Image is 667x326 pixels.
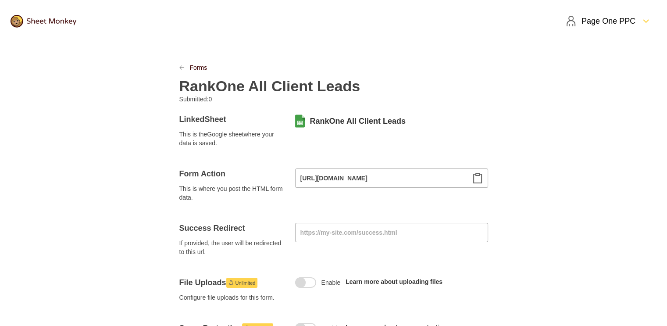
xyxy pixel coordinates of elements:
span: This is the Google sheet where your data is saved. [179,130,285,147]
svg: FormDown [641,16,651,26]
svg: LinkPrevious [179,65,185,70]
div: Page One PPC [566,16,635,26]
svg: User [566,16,576,26]
span: Unlimited [235,278,256,288]
a: RankOne All Client Leads [310,116,406,126]
span: Configure file uploads for this form. [179,293,285,302]
h2: RankOne All Client Leads [179,77,360,95]
p: Submitted: 0 [179,95,327,104]
a: Learn more about uploading files [346,278,442,285]
button: Open Menu [560,11,656,32]
span: Enable [321,278,341,287]
span: This is where you post the HTML form data. [179,184,285,202]
svg: Clipboard [472,173,483,183]
a: Forms [190,63,207,72]
h4: Success Redirect [179,223,285,233]
h4: File Uploads [179,277,285,288]
h4: Form Action [179,168,285,179]
input: https://my-site.com/success.html [295,223,488,242]
svg: Launch [228,280,234,285]
h4: Linked Sheet [179,114,285,125]
img: logo@2x.png [11,15,76,28]
span: If provided, the user will be redirected to this url. [179,239,285,256]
